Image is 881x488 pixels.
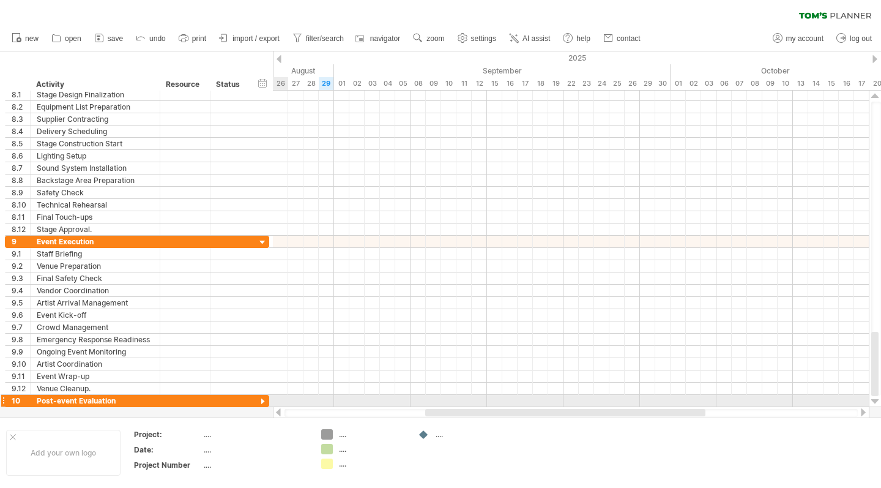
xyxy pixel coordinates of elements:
[12,101,30,113] div: 8.2
[232,34,280,43] span: import / export
[349,77,365,90] div: Tuesday, 2 September 2025
[37,138,154,149] div: Stage Construction Start
[6,430,121,476] div: Add your own logo
[786,34,823,43] span: my account
[37,285,154,296] div: Vendor Coordination
[37,223,154,235] div: Stage Approval.
[37,211,154,223] div: Final Touch-ups
[686,77,701,90] div: Thursday, 2 October 2025
[12,395,30,407] div: 10
[37,126,154,137] div: Delivery Scheduling
[37,248,154,260] div: Staff Briefing
[472,77,487,90] div: Friday, 12 September 2025
[533,77,548,90] div: Thursday, 18 September 2025
[37,346,154,358] div: Ongoing Event Monitoring
[625,77,640,90] div: Friday, 26 September 2025
[12,260,30,272] div: 9.2
[716,77,732,90] div: Monday, 6 October 2025
[204,460,307,470] div: ....
[216,31,283,47] a: import / export
[793,77,808,90] div: Monday, 13 October 2025
[37,395,154,407] div: Post-event Evaluation
[37,370,154,382] div: Event Wrap-up
[306,34,344,43] span: filter/search
[133,31,169,47] a: undo
[770,31,827,47] a: my account
[456,77,472,90] div: Thursday, 11 September 2025
[12,370,30,382] div: 9.11
[426,34,444,43] span: zoom
[204,429,307,440] div: ....
[506,31,554,47] a: AI assist
[36,78,153,91] div: Activity
[12,334,30,345] div: 9.8
[395,77,411,90] div: Friday, 5 September 2025
[455,31,500,47] a: settings
[12,346,30,358] div: 9.9
[37,383,154,394] div: Venue Cleanup.
[518,77,533,90] div: Wednesday, 17 September 2025
[37,236,154,247] div: Event Execution
[655,77,671,90] div: Tuesday, 30 September 2025
[204,445,307,455] div: ....
[808,77,823,90] div: Tuesday, 14 October 2025
[108,34,123,43] span: save
[25,34,39,43] span: new
[823,77,839,90] div: Wednesday, 15 October 2025
[37,175,154,186] div: Backstage Area Preparation
[12,126,30,137] div: 8.4
[37,89,154,100] div: Stage Design Finalization
[560,31,594,47] a: help
[12,297,30,309] div: 9.5
[850,34,872,43] span: log out
[701,77,716,90] div: Friday, 3 October 2025
[12,89,30,100] div: 8.1
[548,77,563,90] div: Friday, 19 September 2025
[216,78,243,91] div: Status
[37,113,154,125] div: Supplier Contracting
[522,34,550,43] span: AI assist
[12,272,30,284] div: 9.3
[273,77,288,90] div: Tuesday, 26 August 2025
[576,34,590,43] span: help
[12,162,30,174] div: 8.7
[617,34,641,43] span: contact
[487,77,502,90] div: Monday, 15 September 2025
[37,358,154,370] div: Artist Coordination
[640,77,655,90] div: Monday, 29 September 2025
[839,77,854,90] div: Thursday, 16 October 2025
[762,77,778,90] div: Thursday, 9 October 2025
[354,31,404,47] a: navigator
[12,236,30,247] div: 9
[9,31,42,47] a: new
[134,445,201,455] div: Date:
[12,309,30,321] div: 9.6
[563,77,579,90] div: Monday, 22 September 2025
[609,77,625,90] div: Thursday, 25 September 2025
[12,358,30,370] div: 9.10
[134,429,201,440] div: Project:
[334,77,349,90] div: Monday, 1 September 2025
[37,297,154,309] div: Artist Arrival Management
[339,429,406,440] div: ....
[339,459,406,469] div: ....
[149,34,166,43] span: undo
[411,77,426,90] div: Monday, 8 September 2025
[12,248,30,260] div: 9.1
[12,199,30,211] div: 8.10
[671,77,686,90] div: Wednesday, 1 October 2025
[91,31,127,47] a: save
[833,31,875,47] a: log out
[12,285,30,296] div: 9.4
[65,34,81,43] span: open
[37,272,154,284] div: Final Safety Check
[12,223,30,235] div: 8.12
[37,260,154,272] div: Venue Preparation
[12,187,30,198] div: 8.9
[380,77,395,90] div: Thursday, 4 September 2025
[176,31,210,47] a: print
[339,444,406,454] div: ....
[37,334,154,345] div: Emergency Response Readiness
[600,31,644,47] a: contact
[732,77,747,90] div: Tuesday, 7 October 2025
